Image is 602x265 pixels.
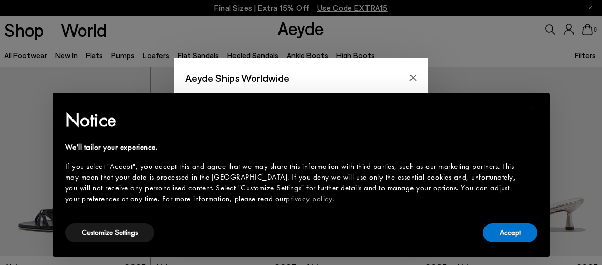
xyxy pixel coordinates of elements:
div: We'll tailor your experience. [65,142,521,153]
h2: Notice [65,107,521,134]
button: Customize Settings [65,223,154,242]
button: Close [405,70,421,85]
button: Accept [483,223,537,242]
span: × [530,100,536,116]
button: Close this notice [521,96,546,121]
span: Aeyde Ships Worldwide [185,69,289,87]
div: If you select "Accept", you accept this and agree that we may share this information with third p... [65,161,521,204]
a: privacy policy [286,194,332,204]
